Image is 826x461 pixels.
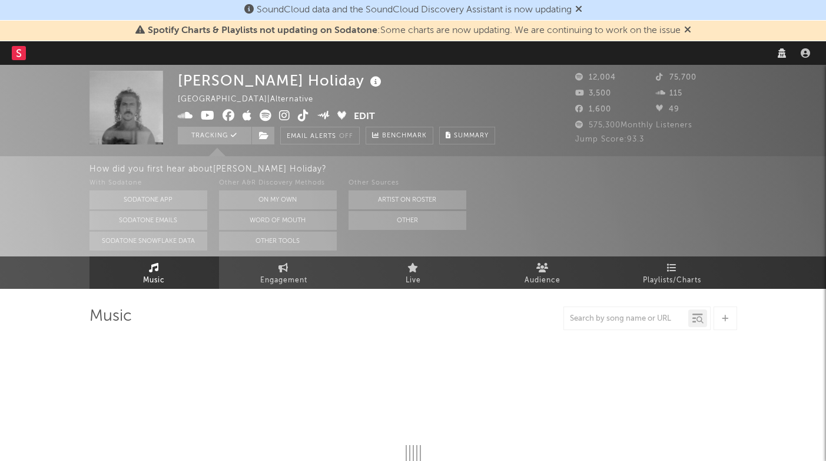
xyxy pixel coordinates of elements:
span: : Some charts are now updating. We are continuing to work on the issue [148,26,681,35]
button: Sodatone Snowflake Data [89,232,207,251]
button: Word Of Mouth [219,211,337,230]
span: Benchmark [382,129,427,143]
a: Engagement [219,256,349,289]
span: 12,004 [575,74,616,81]
span: Dismiss [684,26,691,35]
button: Sodatone App [89,190,207,209]
button: Email AlertsOff [280,127,360,144]
span: Music [143,274,165,288]
a: Music [89,256,219,289]
button: Edit [354,110,375,124]
div: Other Sources [349,176,466,190]
div: Other A&R Discovery Methods [219,176,337,190]
span: 75,700 [656,74,696,81]
button: Other [349,211,466,230]
em: Off [339,133,353,140]
span: Jump Score: 93.3 [575,136,644,143]
button: Tracking [178,127,251,144]
button: Other Tools [219,232,337,251]
span: Playlists/Charts [643,274,701,288]
span: 1,600 [575,106,611,113]
span: 575,300 Monthly Listeners [575,121,692,129]
span: Engagement [260,274,307,288]
input: Search by song name or URL [564,314,688,324]
span: 49 [656,106,679,113]
span: Dismiss [575,5,582,15]
span: Spotify Charts & Playlists not updating on Sodatone [148,26,377,35]
a: Live [349,256,478,289]
div: [PERSON_NAME] Holiday [178,71,384,90]
a: Playlists/Charts [608,256,737,289]
div: With Sodatone [89,176,207,190]
button: Sodatone Emails [89,211,207,230]
span: SoundCloud data and the SoundCloud Discovery Assistant is now updating [257,5,572,15]
button: Artist on Roster [349,190,466,209]
button: On My Own [219,190,337,209]
a: Benchmark [366,127,433,144]
div: [GEOGRAPHIC_DATA] | Alternative [178,93,327,107]
span: Live [406,274,421,288]
span: Audience [525,274,560,288]
span: 115 [656,90,682,97]
a: Audience [478,256,608,289]
span: Summary [454,133,489,139]
button: Summary [439,127,495,144]
span: 3,500 [575,90,611,97]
